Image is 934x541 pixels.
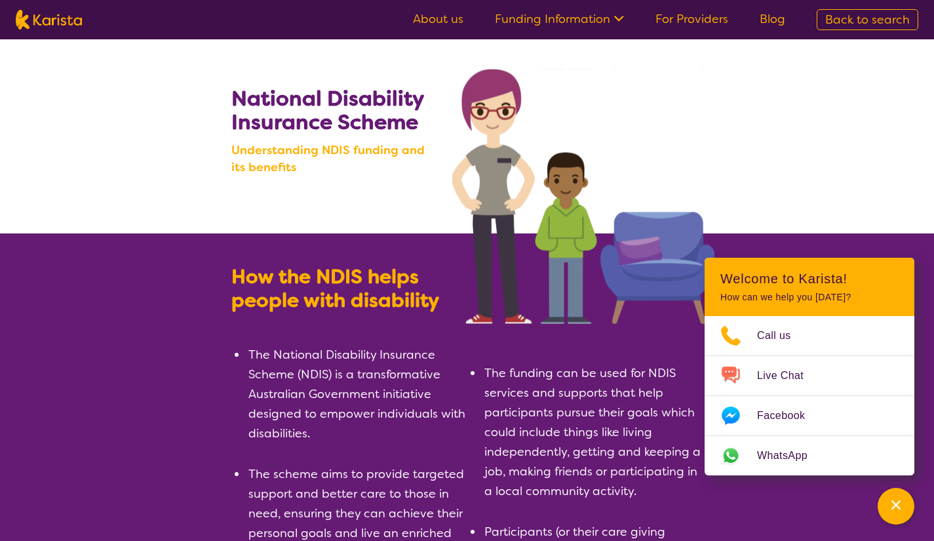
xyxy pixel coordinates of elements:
p: How can we help you [DATE]? [720,292,899,303]
span: Live Chat [757,366,819,386]
span: Facebook [757,406,821,426]
b: How the NDIS helps people with disability [231,264,439,313]
ul: Choose channel [705,316,914,475]
a: For Providers [655,11,728,27]
span: WhatsApp [757,446,823,466]
img: Karista logo [16,10,82,30]
img: Search NDIS services with Karista [452,69,714,324]
h2: Welcome to Karista! [720,271,899,287]
a: Funding Information [495,11,624,27]
div: Channel Menu [705,258,914,475]
a: Back to search [817,9,918,30]
li: The National Disability Insurance Scheme (NDIS) is a transformative Australian Government initiat... [247,345,467,443]
span: Call us [757,326,807,346]
button: Channel Menu [878,488,914,525]
a: Web link opens in a new tab. [705,436,914,475]
b: National Disability Insurance Scheme [231,85,423,136]
b: Understanding NDIS funding and its benefits [231,142,440,176]
li: The funding can be used for NDIS services and supports that help participants pursue their goals ... [483,363,703,501]
a: About us [413,11,463,27]
span: Back to search [825,12,910,28]
a: Blog [760,11,785,27]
